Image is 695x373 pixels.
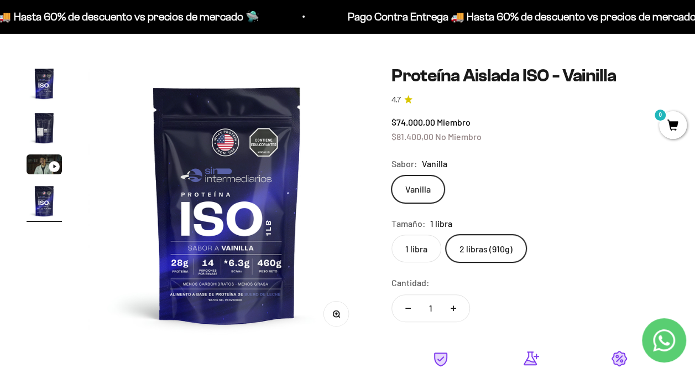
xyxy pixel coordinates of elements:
[391,94,401,106] span: 4.7
[27,110,62,149] button: Ir al artículo 2
[13,85,229,105] div: Más detalles sobre la fecha exacta de entrega.
[654,108,667,122] mark: 0
[13,53,229,82] div: Un aval de expertos o estudios clínicos en la página.
[180,165,229,184] button: Enviar
[435,131,482,142] span: No Miembro
[430,216,452,231] span: 1 libra
[27,66,62,105] button: Ir al artículo 1
[391,131,433,142] span: $81.400,00
[13,18,229,43] p: ¿Qué te daría la seguridad final para añadir este producto a tu carrito?
[392,295,424,322] button: Reducir cantidad
[13,107,229,127] div: Un mensaje de garantía de satisfacción visible.
[437,117,471,127] span: Miembro
[27,154,62,178] button: Ir al artículo 3
[13,129,229,159] div: La confirmación de la pureza de los ingredientes.
[659,120,687,132] a: 0
[391,157,417,171] legend: Sabor:
[391,117,435,127] span: $74.000,00
[391,66,668,85] h1: Proteína Aislada ISO - Vainilla
[181,165,228,184] span: Enviar
[391,94,668,106] a: 4.74.7 de 5.0 estrellas
[391,276,430,290] label: Cantidad:
[422,157,447,171] span: Vanilla
[27,66,62,101] img: Proteína Aislada ISO - Vainilla
[27,183,62,222] button: Ir al artículo 4
[149,8,514,25] p: Pago Contra Entrega 🚚 Hasta 60% de descuento vs precios de mercado 🛸
[391,216,426,231] legend: Tamaño:
[27,183,62,219] img: Proteína Aislada ISO - Vainilla
[27,110,62,146] img: Proteína Aislada ISO - Vainilla
[437,295,469,322] button: Aumentar cantidad
[88,66,365,343] img: Proteína Aislada ISO - Vainilla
